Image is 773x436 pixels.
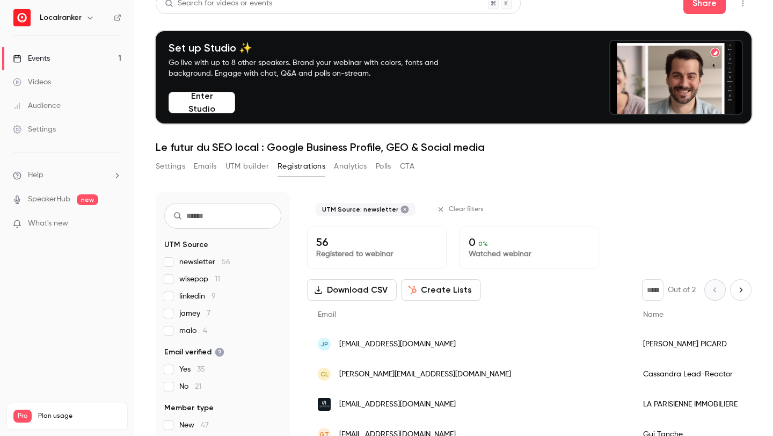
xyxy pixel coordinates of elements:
span: wisepop [179,274,220,285]
span: UTM Source [164,239,208,250]
span: Email verified [164,347,224,358]
span: 47 [201,422,209,429]
p: 0 [469,236,590,249]
img: laparisienneimmobiliere.fr [318,398,331,411]
span: jamey [179,308,210,319]
button: Analytics [334,158,367,175]
button: Download CSV [307,279,397,301]
span: 35 [197,366,205,373]
span: new [77,194,98,205]
div: Events [13,53,50,64]
span: 11 [215,275,220,283]
button: UTM builder [225,158,269,175]
span: Pro [13,410,32,423]
h6: Localranker [40,12,82,23]
div: Cassandra Lead-Reactor [632,359,767,389]
button: Registrations [278,158,325,175]
span: 0 % [478,240,488,248]
p: 56 [316,236,437,249]
div: LA PARISIENNE IMMOBILIERE [632,389,767,419]
div: [PERSON_NAME] PICARD [632,329,767,359]
h4: Set up Studio ✨ [169,41,464,54]
span: JP [320,339,329,349]
button: Enter Studio [169,92,235,113]
span: 7 [207,310,210,317]
p: Registered to webinar [316,249,437,259]
span: linkedin [179,291,216,302]
button: Remove "newsletter" from selected "UTM Source" filter [400,205,409,214]
span: UTM Source: newsletter [322,205,398,214]
span: [EMAIL_ADDRESS][DOMAIN_NAME] [339,339,456,350]
span: What's new [28,218,68,229]
span: newsletter [179,257,230,267]
li: help-dropdown-opener [13,170,121,181]
button: Emails [194,158,216,175]
p: Go live with up to 8 other speakers. Brand your webinar with colors, fonts and background. Engage... [169,57,464,79]
button: Create Lists [401,279,481,301]
span: New [179,420,209,431]
div: Audience [13,100,61,111]
span: 4 [203,327,207,335]
span: CL [320,369,329,379]
span: Help [28,170,43,181]
button: CTA [400,158,414,175]
div: Videos [13,77,51,88]
h1: Le futur du SEO local : Google Business Profile, GEO & Social media [156,141,752,154]
span: 9 [212,293,216,300]
div: Settings [13,124,56,135]
span: 56 [222,258,230,266]
button: Polls [376,158,391,175]
button: Settings [156,158,185,175]
a: SpeakerHub [28,194,70,205]
span: Plan usage [38,412,121,420]
span: malo [179,325,207,336]
span: 21 [195,383,201,390]
button: Next page [730,279,752,301]
span: Member type [164,403,214,413]
button: Clear filters [433,201,490,218]
span: Yes [179,364,205,375]
span: Clear filters [449,205,484,214]
span: Email [318,311,336,318]
span: Name [643,311,663,318]
span: [PERSON_NAME][EMAIL_ADDRESS][DOMAIN_NAME] [339,369,511,380]
span: No [179,381,201,392]
p: Out of 2 [668,285,696,295]
span: [EMAIL_ADDRESS][DOMAIN_NAME] [339,399,456,410]
img: Localranker [13,9,31,26]
p: Watched webinar [469,249,590,259]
